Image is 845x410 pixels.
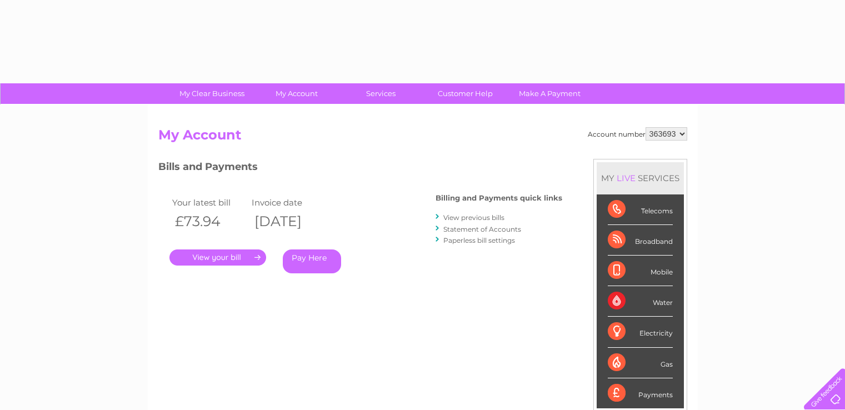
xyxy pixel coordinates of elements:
[608,194,673,225] div: Telecoms
[608,225,673,256] div: Broadband
[249,210,329,233] th: [DATE]
[588,127,687,141] div: Account number
[443,225,521,233] a: Statement of Accounts
[419,83,511,104] a: Customer Help
[169,210,249,233] th: £73.94
[158,159,562,178] h3: Bills and Payments
[608,378,673,408] div: Payments
[608,286,673,317] div: Water
[436,194,562,202] h4: Billing and Payments quick links
[251,83,342,104] a: My Account
[443,236,515,244] a: Paperless bill settings
[597,162,684,194] div: MY SERVICES
[158,127,687,148] h2: My Account
[608,317,673,347] div: Electricity
[614,173,638,183] div: LIVE
[169,195,249,210] td: Your latest bill
[283,249,341,273] a: Pay Here
[335,83,427,104] a: Services
[169,249,266,266] a: .
[608,348,673,378] div: Gas
[608,256,673,286] div: Mobile
[166,83,258,104] a: My Clear Business
[443,213,504,222] a: View previous bills
[249,195,329,210] td: Invoice date
[504,83,596,104] a: Make A Payment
